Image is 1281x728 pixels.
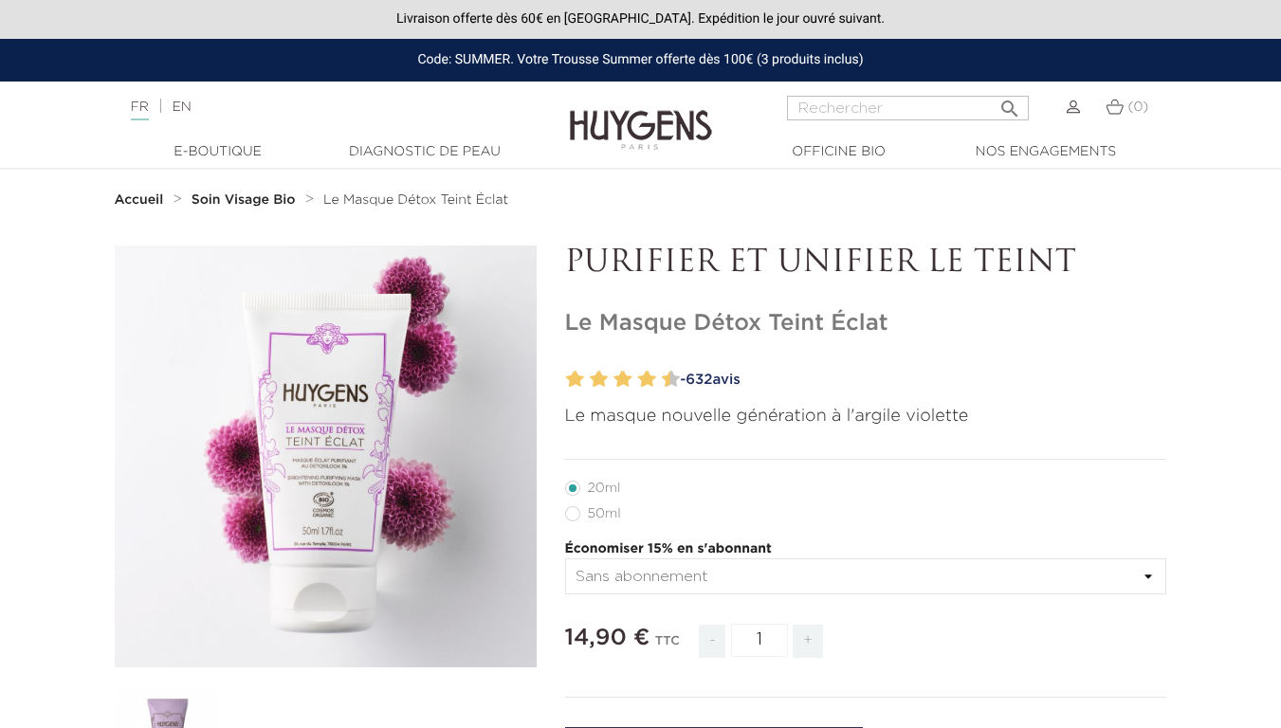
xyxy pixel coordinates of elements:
input: Quantité [731,624,788,657]
h1: Le Masque Détox Teint Éclat [565,310,1167,337]
a: Officine Bio [744,142,934,162]
input: Rechercher [787,96,1029,120]
p: Économiser 15% en s'abonnant [565,539,1167,559]
img: Huygens [570,80,712,153]
label: 9 [658,366,665,393]
strong: Soin Visage Bio [192,193,296,207]
label: 20ml [565,481,644,496]
i:  [998,92,1021,115]
label: 5 [610,366,616,393]
div: TTC [655,621,680,672]
p: Le masque nouvelle génération à l'argile violette [565,404,1167,429]
label: 8 [642,366,656,393]
label: 4 [594,366,608,393]
span: 14,90 € [565,627,650,649]
label: 1 [562,366,569,393]
span: (0) [1127,100,1148,114]
label: 7 [633,366,640,393]
a: -632avis [674,366,1167,394]
a: Accueil [115,192,168,208]
label: 50ml [565,506,644,521]
a: EN [172,100,191,114]
a: Soin Visage Bio [192,192,301,208]
button:  [993,90,1027,116]
strong: Accueil [115,193,164,207]
label: 6 [618,366,632,393]
label: 3 [586,366,593,393]
div: | [121,96,520,118]
span: - [699,625,725,658]
span: Le Masque Détox Teint Éclat [323,193,508,207]
p: PURIFIER ET UNIFIER LE TEINT [565,246,1167,282]
a: FR [131,100,149,120]
span: 632 [686,373,712,387]
label: 10 [666,366,680,393]
a: Nos engagements [951,142,1141,162]
label: 2 [570,366,584,393]
a: E-Boutique [123,142,313,162]
a: Diagnostic de peau [330,142,520,162]
a: Le Masque Détox Teint Éclat [323,192,508,208]
span: + [793,625,823,658]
